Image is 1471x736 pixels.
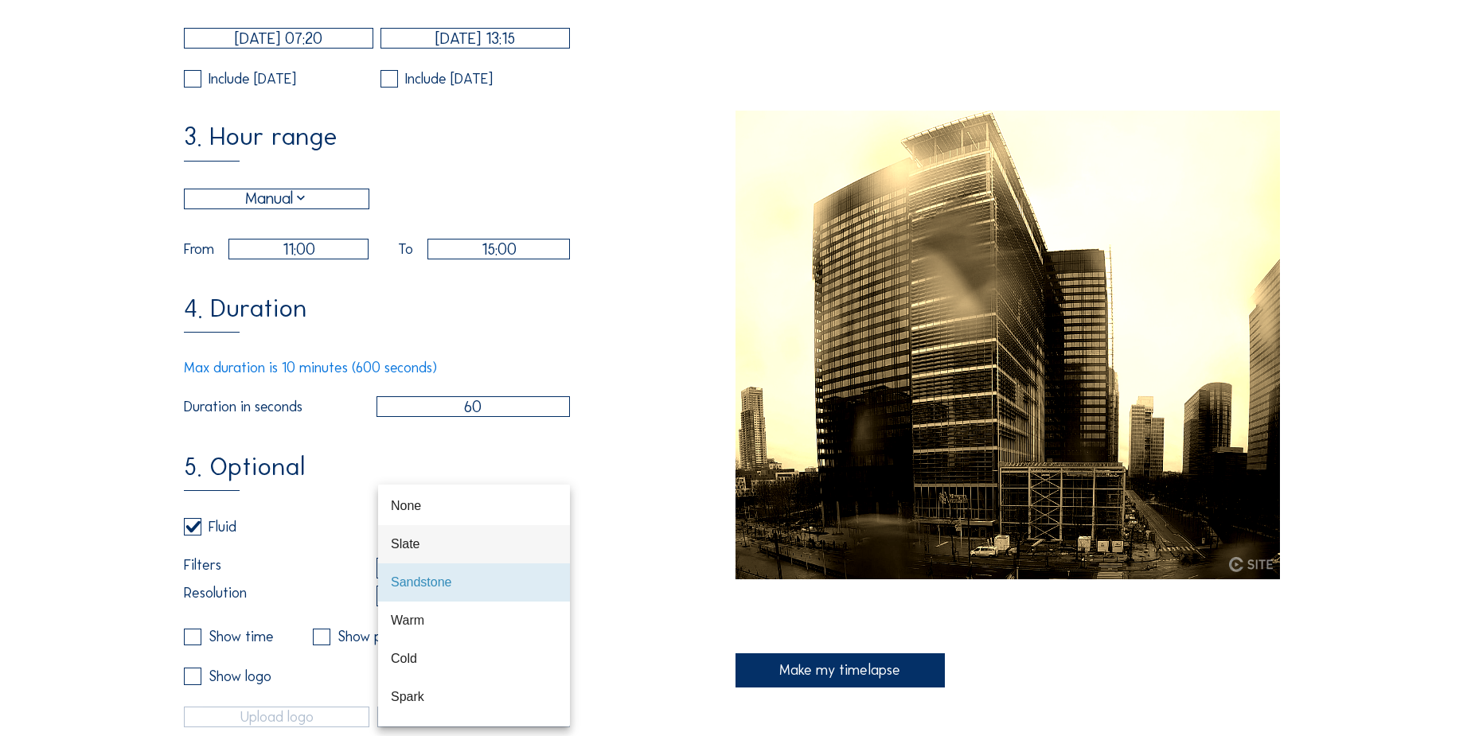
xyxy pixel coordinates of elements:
div: 3. Hour range [184,124,338,161]
input: End date [380,28,570,49]
img: Image [735,111,1280,579]
div: None [391,498,557,513]
div: 4. Duration [184,296,306,333]
div: Cold [391,651,557,666]
label: To [398,242,413,256]
label: Duration in seconds [184,399,377,414]
label: Resolution [184,586,377,606]
div: Warm [391,613,557,628]
input: Start date [184,28,373,49]
div: Include [DATE] [209,72,296,86]
div: Make my timelapse [735,653,945,687]
div: Spark [391,689,557,704]
div: Slate [391,536,557,551]
div: Show logo [209,669,271,683]
div: 5. Optional [184,454,305,491]
div: Max duration is 10 minutes (600 seconds) [184,360,570,375]
input: Upload logo [184,707,369,727]
div: Manual [185,189,369,208]
div: Manual [245,187,309,211]
div: Sandstone [377,559,570,578]
img: C-Site Logo [1229,557,1273,571]
label: From [184,242,214,256]
div: Include [DATE] [405,72,493,86]
div: Show time [209,629,274,644]
div: Fluid [209,520,236,534]
div: Full HD [377,586,570,606]
div: Sandstone [391,574,557,590]
div: Show project [338,629,416,644]
label: Filters [184,558,377,578]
